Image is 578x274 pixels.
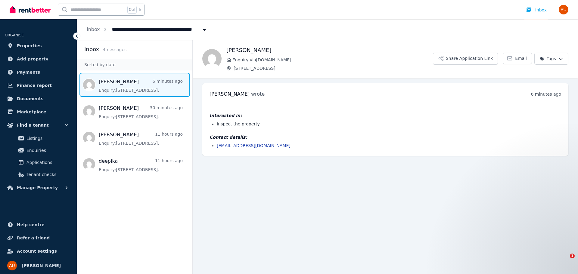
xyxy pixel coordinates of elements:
span: Enquiries [26,147,67,154]
nav: Message list [77,70,192,179]
li: Inspect the property [217,121,561,127]
a: Tenant checks [7,168,70,180]
a: Finance report [5,79,72,91]
img: RentBetter [10,5,51,14]
span: [STREET_ADDRESS] [234,65,433,71]
span: [PERSON_NAME] [210,91,250,97]
img: Ash Uchil [7,261,17,270]
a: Email [503,53,532,64]
span: [PERSON_NAME] [22,262,61,269]
span: Applications [26,159,67,166]
span: Finance report [17,82,52,89]
a: [PERSON_NAME]30 minutes agoEnquiry:[STREET_ADDRESS]. [99,105,183,120]
button: Find a tenant [5,119,72,131]
h4: Interested in: [210,112,561,119]
a: Payments [5,66,72,78]
a: Applications [7,156,70,168]
a: Documents [5,93,72,105]
a: Properties [5,40,72,52]
a: Account settings [5,245,72,257]
h1: [PERSON_NAME] [226,46,433,54]
a: Refer a friend [5,232,72,244]
span: Enquiry via [DOMAIN_NAME] [232,57,433,63]
span: k [139,7,141,12]
img: Haoqing Liang [202,49,222,68]
span: Marketplace [17,108,46,115]
span: Documents [17,95,44,102]
button: Tags [534,53,568,65]
a: Add property [5,53,72,65]
a: [EMAIL_ADDRESS][DOMAIN_NAME] [217,143,291,148]
span: Listings [26,135,67,142]
span: ORGANISE [5,33,24,37]
div: Inbox [526,7,547,13]
a: Marketplace [5,106,72,118]
a: Enquiries [7,144,70,156]
span: Add property [17,55,48,63]
nav: Breadcrumb [77,19,217,40]
a: Inbox [87,26,100,32]
iframe: Intercom live chat [558,254,572,268]
span: 1 [570,254,575,258]
button: Share Application Link [433,53,498,65]
span: Find a tenant [17,122,49,129]
span: Tags [539,56,556,62]
span: Payments [17,69,40,76]
span: wrote [251,91,265,97]
span: Properties [17,42,42,49]
img: Ash Uchil [559,5,568,14]
span: Tenant checks [26,171,67,178]
span: Ctrl [127,6,137,14]
span: Refer a friend [17,234,50,242]
button: Manage Property [5,182,72,194]
h4: Contact details: [210,134,561,140]
h2: Inbox [84,45,99,54]
time: 6 minutes ago [531,92,561,97]
a: Listings [7,132,70,144]
span: Manage Property [17,184,58,191]
span: Email [515,55,527,61]
span: Account settings [17,248,57,255]
a: deepika11 hours agoEnquiry:[STREET_ADDRESS]. [99,158,183,173]
span: Help centre [17,221,45,228]
a: [PERSON_NAME]11 hours agoEnquiry:[STREET_ADDRESS]. [99,131,183,146]
a: [PERSON_NAME]6 minutes agoEnquiry:[STREET_ADDRESS]. [99,78,183,93]
span: 4 message s [103,47,126,52]
a: Help centre [5,219,72,231]
div: Sorted by date [77,59,192,70]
